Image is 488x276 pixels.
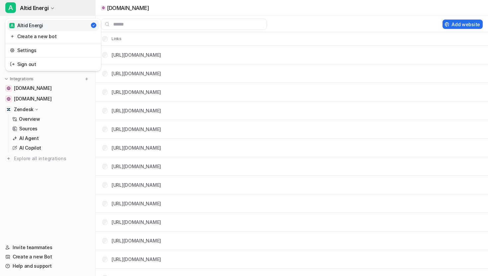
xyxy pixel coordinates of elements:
[7,45,99,56] a: Settings
[10,61,15,68] img: reset
[10,33,15,40] img: reset
[5,2,16,13] span: A
[9,22,43,29] div: Altid Energi
[20,3,48,13] span: Altid Energi
[7,59,99,70] a: Sign out
[10,47,15,54] img: reset
[9,23,15,28] span: A
[7,31,99,42] a: Create a new bot
[5,19,101,71] div: AAltid Energi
